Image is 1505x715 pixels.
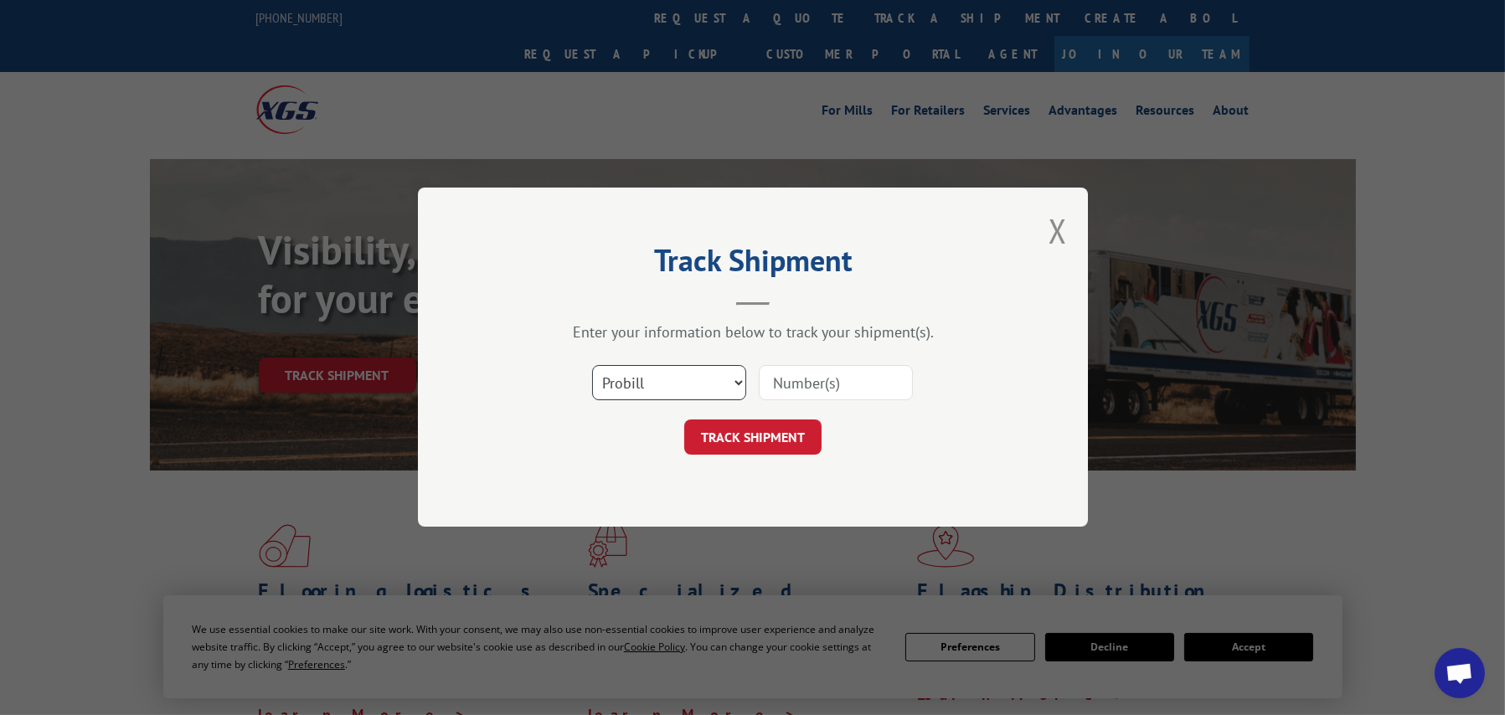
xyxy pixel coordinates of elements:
div: Open chat [1435,648,1485,698]
div: Enter your information below to track your shipment(s). [502,323,1004,342]
h2: Track Shipment [502,249,1004,280]
button: TRACK SHIPMENT [684,420,822,455]
button: Close modal [1049,208,1067,253]
input: Number(s) [759,366,913,401]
